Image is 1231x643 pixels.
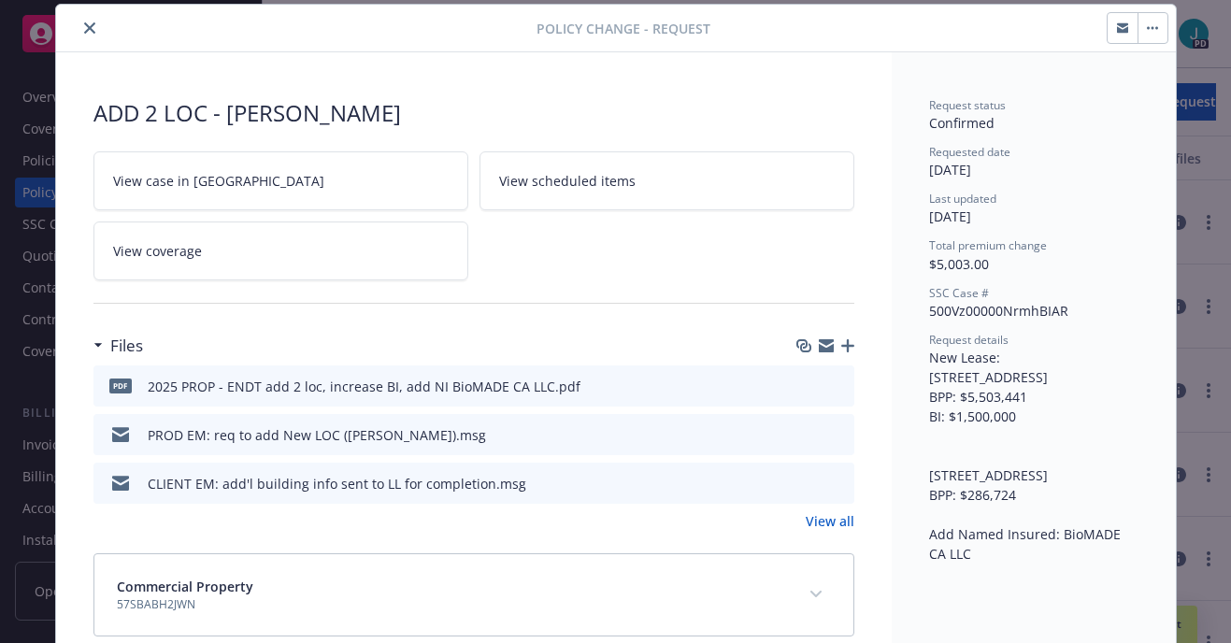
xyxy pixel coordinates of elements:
button: preview file [830,425,847,445]
span: $5,003.00 [929,255,989,273]
span: New Lease: [STREET_ADDRESS] BPP: $5,503,441 BI: $1,500,000 [STREET_ADDRESS] BPP: $286,724 Add Nam... [929,349,1124,563]
span: Request status [929,97,1006,113]
a: View coverage [93,221,468,280]
span: 500Vz00000NrmhBIAR [929,302,1068,320]
span: Requested date [929,144,1010,160]
button: download file [800,377,815,396]
span: [DATE] [929,161,971,179]
span: pdf [109,379,132,393]
span: Policy change - Request [537,19,710,38]
div: CLIENT EM: add'l building info sent to LL for completion.msg [148,474,526,493]
span: Commercial Property [117,577,253,596]
h3: Files [110,334,143,358]
span: [DATE] [929,207,971,225]
button: preview file [830,377,847,396]
span: Total premium change [929,237,1047,253]
div: PROD EM: req to add New LOC ([PERSON_NAME]).msg [148,425,486,445]
button: close [79,17,101,39]
div: Files [93,334,143,358]
span: Confirmed [929,114,995,132]
button: download file [800,425,815,445]
div: Commercial Property57SBABH2JWNexpand content [94,554,853,636]
button: download file [800,474,815,493]
a: View case in [GEOGRAPHIC_DATA] [93,151,468,210]
a: View scheduled items [480,151,854,210]
span: View coverage [113,241,202,261]
span: SSC Case # [929,285,989,301]
div: ADD 2 LOC - [PERSON_NAME] [93,97,854,129]
span: View scheduled items [499,171,636,191]
div: 2025 PROP - ENDT add 2 loc, increase BI, add NI BioMADE CA LLC.pdf [148,377,580,396]
button: expand content [801,579,831,609]
a: View all [806,511,854,531]
button: preview file [830,474,847,493]
span: Last updated [929,191,996,207]
span: Request details [929,332,1009,348]
span: View case in [GEOGRAPHIC_DATA] [113,171,324,191]
span: 57SBABH2JWN [117,596,253,613]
